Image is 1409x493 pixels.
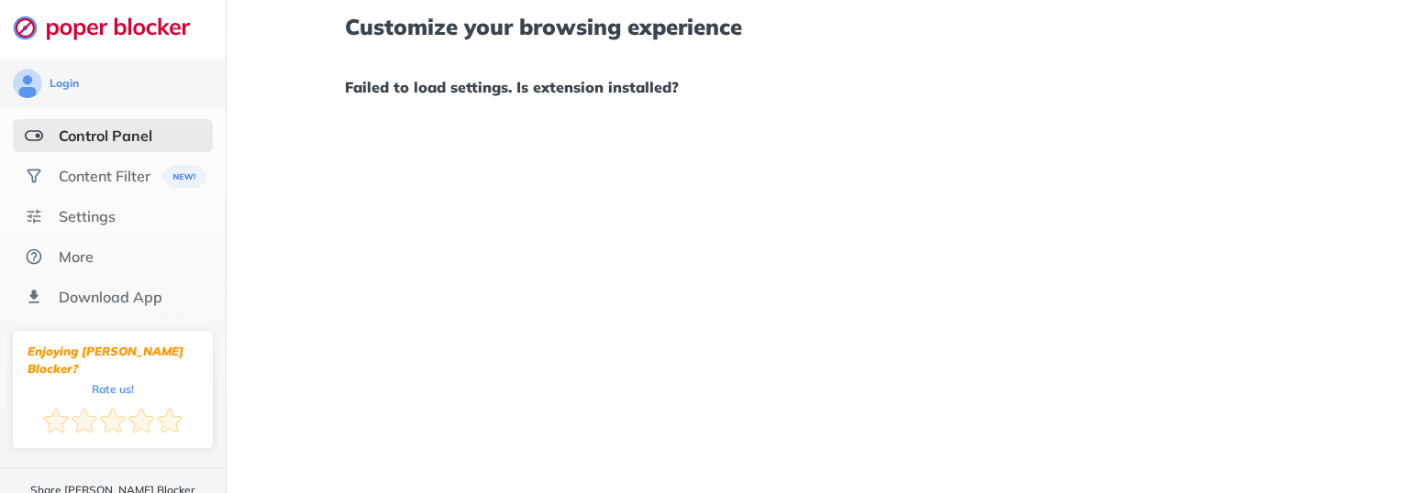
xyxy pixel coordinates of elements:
img: avatar.svg [13,69,42,98]
img: social.svg [25,167,43,185]
img: about.svg [25,247,43,266]
h1: Customize your browsing experience [345,15,1291,38]
img: download-app.svg [25,288,43,306]
div: Enjoying [PERSON_NAME] Blocker? [28,343,198,378]
div: Login [50,76,79,91]
div: More [59,247,94,266]
div: Settings [59,207,116,225]
h1: Failed to load settings. Is extension installed? [345,75,1291,99]
img: logo-webpage.svg [13,15,210,40]
img: features-selected.svg [25,126,43,145]
div: Rate us! [92,385,134,393]
div: Content Filter [59,167,150,185]
img: menuBanner.svg [159,165,204,188]
div: Download App [59,288,162,306]
div: Control Panel [59,126,152,145]
img: settings.svg [25,207,43,225]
